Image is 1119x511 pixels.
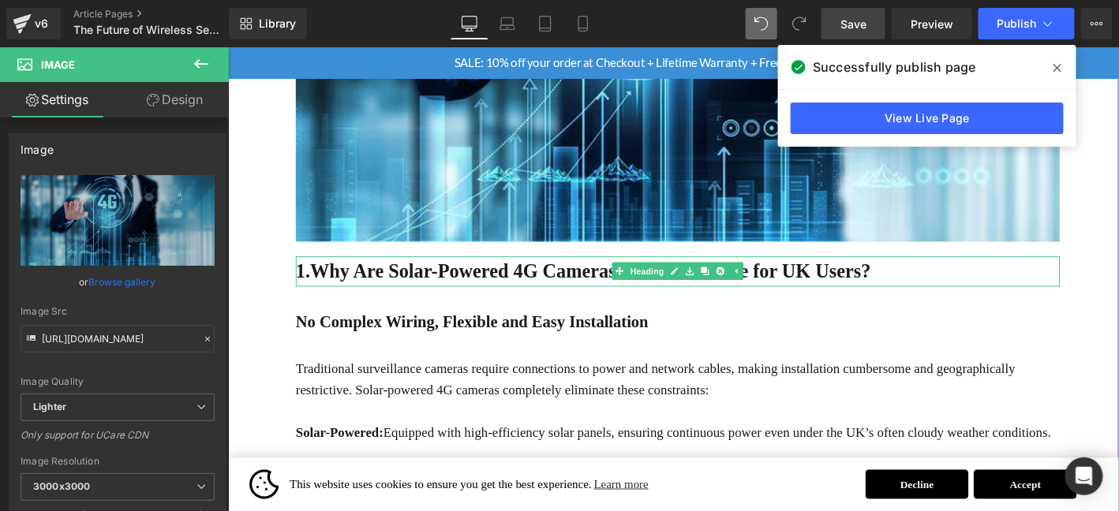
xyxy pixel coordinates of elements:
div: or [21,274,215,290]
p: Traditional surveillance cameras require connections to power and network cables, making installa... [73,334,892,379]
a: View Live Page [791,103,1064,134]
span: This website uses cookies to ensure you get the best experience. [66,457,671,480]
img: logo [23,453,54,484]
b: Lighter [33,401,66,412]
a: Browse gallery [89,268,156,296]
a: Learn more [390,457,454,480]
p: Equipped with high-efficiency solar panels, ensuring continuous power even under the UK’s often c... [73,401,892,424]
a: v6 [6,8,61,39]
span: Publish [997,17,1037,30]
div: Open Intercom Messenger [1065,457,1103,495]
div: Image [21,134,54,156]
div: Image Resolution [21,456,215,467]
a: Expand / Collapse [537,230,553,249]
strong: 1.Why Are Solar-Powered 4G Cameras an Ideal Choice for UK Users? [73,229,689,252]
span: Save [840,16,866,32]
button: Undo [746,8,777,39]
span: Library [259,17,296,31]
button: Publish [979,8,1075,39]
span: Image [41,58,75,71]
button: More [1081,8,1113,39]
a: Clone Element [503,230,520,249]
a: Accept [799,453,910,484]
a: Tablet [526,8,564,39]
span: Successfully publish page [813,58,976,76]
b: No Complex Wiring, Flexible and Easy Installation [73,284,451,304]
button: Redo [784,8,815,39]
span: Heading [429,230,471,249]
div: v6 [32,13,51,34]
div: Only support for UCare CDN [21,429,215,452]
a: Decline [683,453,794,484]
div: Image Src [21,306,215,317]
a: Article Pages [73,8,255,21]
a: Design [118,82,232,117]
strong: Solar-Powered: [73,405,167,420]
input: Link [21,325,215,352]
a: Delete Element [520,230,537,249]
b: 3000x3000 [33,480,90,492]
a: Desktop [451,8,488,39]
span: Close the cookie banner [922,464,932,473]
span: The Future of Wireless Security is Here: Discover Solar-Powered 4G Cameras Suitable for the [GEOG... [73,24,225,36]
span: Preview [911,16,953,32]
a: Preview [892,8,972,39]
a: Mobile [564,8,602,39]
a: Save element [487,230,503,249]
div: Image Quality [21,376,215,387]
a: Laptop [488,8,526,39]
a: New Library [229,8,307,39]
